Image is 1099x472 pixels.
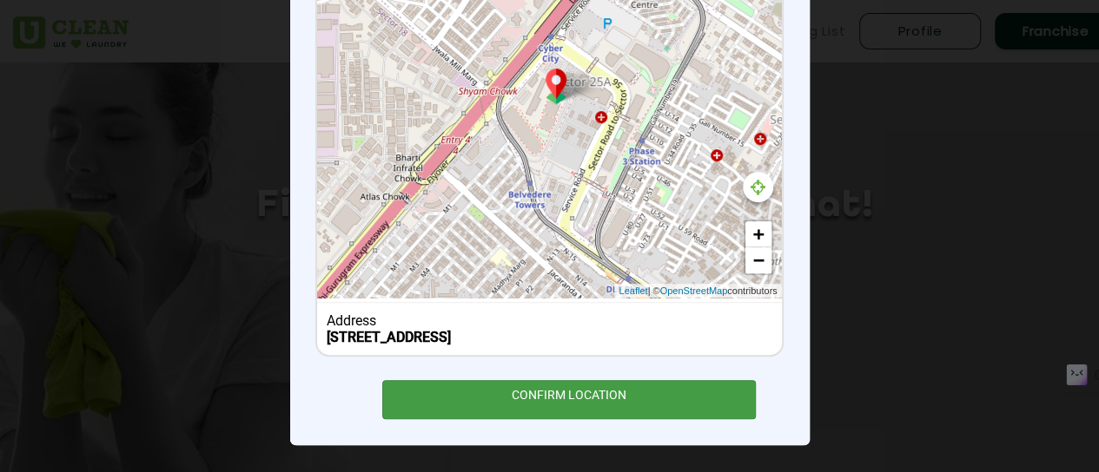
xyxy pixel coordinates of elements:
a: Zoom out [745,247,771,273]
div: | © contributors [614,284,781,298]
div: CONFIRM LOCATION [382,380,757,419]
a: OpenStreetMap [659,284,727,298]
a: Leaflet [619,284,647,298]
a: Zoom in [745,221,771,247]
b: [STREET_ADDRESS] [327,329,451,345]
div: Address [327,312,772,329]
